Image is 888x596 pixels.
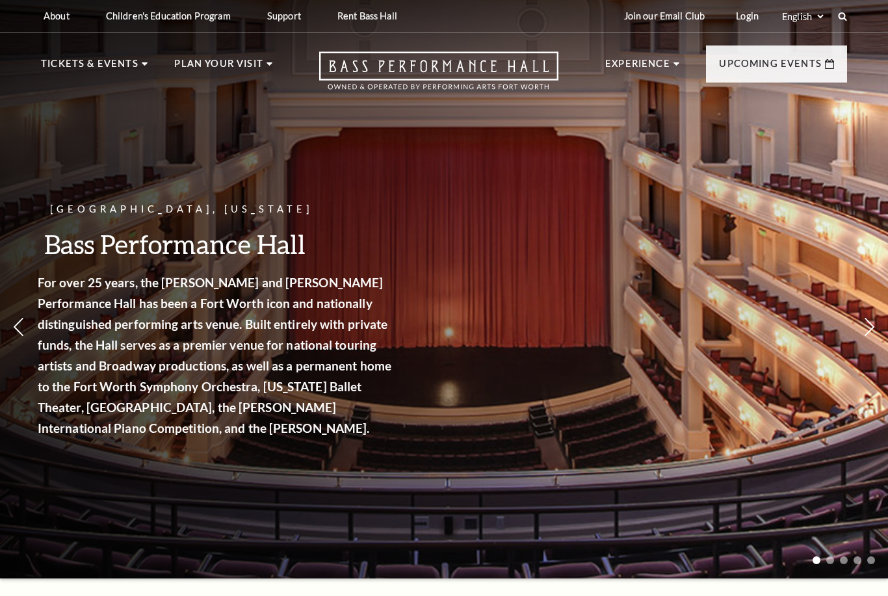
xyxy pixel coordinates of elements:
p: About [44,10,70,21]
strong: For over 25 years, the [PERSON_NAME] and [PERSON_NAME] Performance Hall has been a Fort Worth ico... [52,275,406,435]
p: [GEOGRAPHIC_DATA], [US_STATE] [52,201,410,218]
h3: Bass Performance Hall [52,227,410,261]
p: Tickets & Events [41,56,138,79]
p: Experience [605,56,670,79]
select: Select: [779,10,826,23]
p: Rent Bass Hall [337,10,397,21]
p: Upcoming Events [719,56,822,79]
p: Children's Education Program [106,10,231,21]
p: Plan Your Visit [174,56,263,79]
p: Support [267,10,301,21]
